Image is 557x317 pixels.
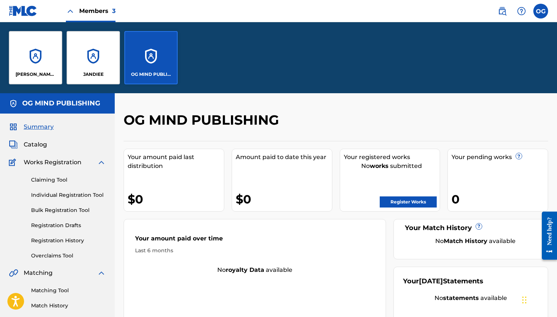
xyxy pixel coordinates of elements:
[31,176,106,184] a: Claiming Tool
[236,153,332,162] div: Amount paid to date this year
[419,277,443,285] span: [DATE]
[520,281,557,317] iframe: Chat Widget
[9,140,47,149] a: CatalogCatalog
[135,247,375,254] div: Last 6 months
[412,237,538,246] div: No available
[128,153,224,171] div: Your amount paid last distribution
[476,223,482,229] span: ?
[83,71,104,78] p: JANDIEE
[31,302,106,310] a: Match History
[9,158,19,167] img: Works Registration
[22,99,100,108] h5: OG MIND PUBLISHING
[124,31,178,84] a: AccountsOG MIND PUBLISHING
[9,122,18,131] img: Summary
[97,269,106,277] img: expand
[498,7,507,16] img: search
[135,234,375,247] div: Your amount paid over time
[24,140,47,149] span: Catalog
[9,6,37,16] img: MLC Logo
[66,7,75,16] img: Close
[31,252,106,260] a: Overclaims Tool
[444,237,487,245] strong: Match History
[344,162,440,171] div: No submitted
[9,122,54,131] a: SummarySummary
[31,206,106,214] a: Bulk Registration Tool
[31,237,106,245] a: Registration History
[370,162,389,169] strong: works
[31,287,106,294] a: Matching Tool
[16,71,56,78] p: harold stiward terrero
[443,294,479,301] strong: statements
[344,153,440,162] div: Your registered works
[514,4,529,18] div: Help
[9,99,18,108] img: Accounts
[97,158,106,167] img: expand
[79,7,115,15] span: Members
[236,191,332,208] div: $0
[495,4,510,18] a: Public Search
[403,276,483,286] div: Your Statements
[522,289,527,311] div: Drag
[9,31,62,84] a: Accounts[PERSON_NAME] [PERSON_NAME]
[31,222,106,229] a: Registration Drafts
[24,122,54,131] span: Summary
[124,112,283,128] h2: OG MIND PUBLISHING
[124,266,386,274] div: No available
[128,191,224,208] div: $0
[452,153,548,162] div: Your pending works
[452,191,548,208] div: 0
[517,7,526,16] img: help
[9,269,18,277] img: Matching
[131,71,171,78] p: OG MIND PUBLISHING
[24,269,53,277] span: Matching
[24,158,81,167] span: Works Registration
[31,191,106,199] a: Individual Registration Tool
[112,7,115,14] span: 3
[9,140,18,149] img: Catalog
[67,31,120,84] a: AccountsJANDIEE
[533,4,548,18] div: User Menu
[380,196,437,208] a: Register Works
[516,153,522,159] span: ?
[536,206,557,265] iframe: Resource Center
[226,266,264,273] strong: royalty data
[403,294,538,303] div: No available
[403,223,538,233] div: Your Match History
